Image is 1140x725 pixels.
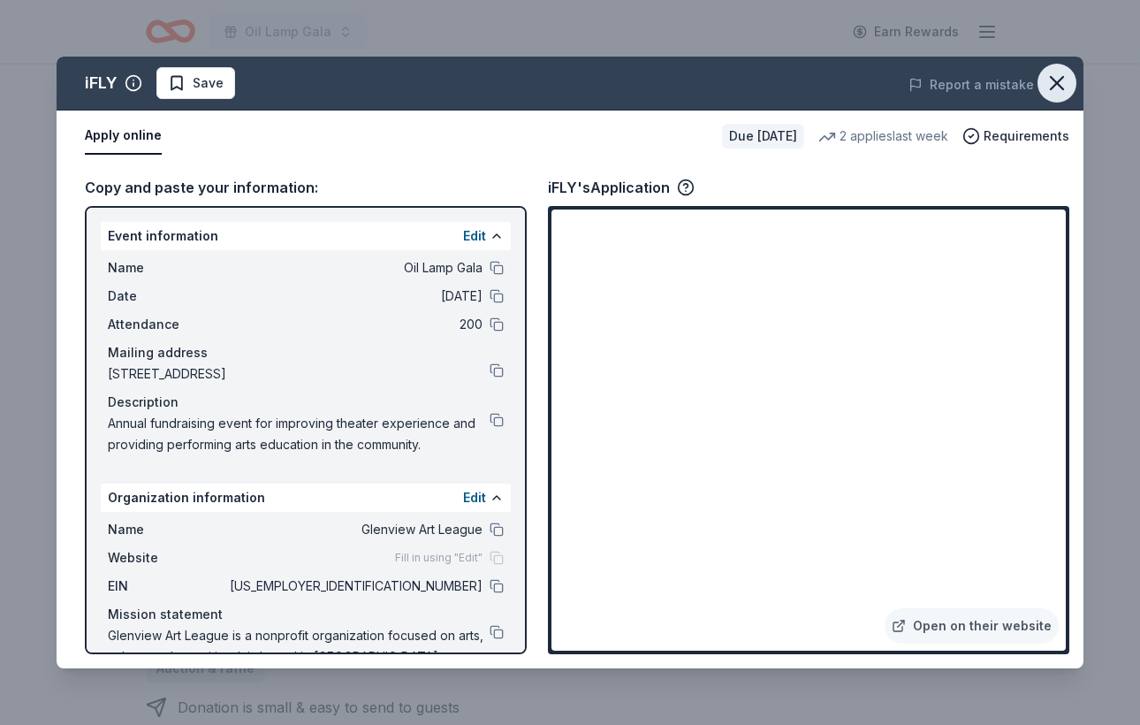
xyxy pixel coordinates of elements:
[108,286,226,307] span: Date
[885,608,1059,644] a: Open on their website
[962,126,1069,147] button: Requirements
[226,257,483,279] span: Oil Lamp Gala
[108,342,504,363] div: Mailing address
[85,176,527,199] div: Copy and paste your information:
[463,225,486,247] button: Edit
[85,118,162,155] button: Apply online
[818,126,948,147] div: 2 applies last week
[108,363,490,385] span: [STREET_ADDRESS]
[463,487,486,508] button: Edit
[908,74,1034,95] button: Report a mistake
[101,222,511,250] div: Event information
[108,519,226,540] span: Name
[226,314,483,335] span: 200
[226,519,483,540] span: Glenview Art League
[984,126,1069,147] span: Requirements
[101,484,511,512] div: Organization information
[108,604,504,625] div: Mission statement
[108,314,226,335] span: Attendance
[108,547,226,569] span: Website
[395,551,483,565] span: Fill in using "Edit"
[108,392,504,413] div: Description
[108,576,226,597] span: EIN
[108,625,490,689] span: Glenview Art League is a nonprofit organization focused on arts, culture, or humanities. It is ba...
[193,72,224,94] span: Save
[156,67,235,99] button: Save
[108,257,226,279] span: Name
[226,286,483,307] span: [DATE]
[548,176,695,199] div: iFLY's Application
[722,124,804,149] div: Due [DATE]
[108,413,490,455] span: Annual fundraising event for improving theater experience and providing performing arts education...
[85,69,118,97] div: iFLY
[226,576,483,597] span: [US_EMPLOYER_IDENTIFICATION_NUMBER]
